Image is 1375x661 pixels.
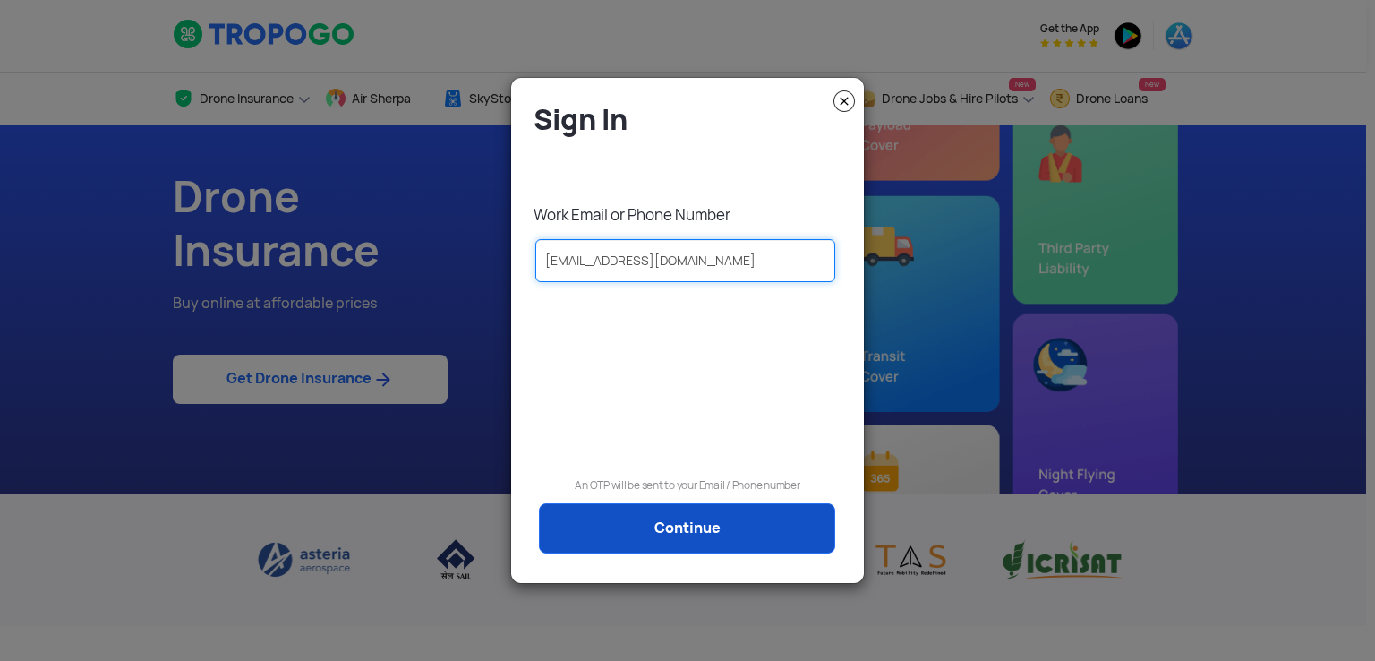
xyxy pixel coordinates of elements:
[534,205,850,225] p: Work Email or Phone Number
[534,101,850,138] h4: Sign In
[539,503,835,554] a: Continue
[535,239,835,282] input: Your Email Id / Phone Number
[525,476,850,494] p: An OTP will be sent to your Email / Phone number
[833,90,855,112] img: close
